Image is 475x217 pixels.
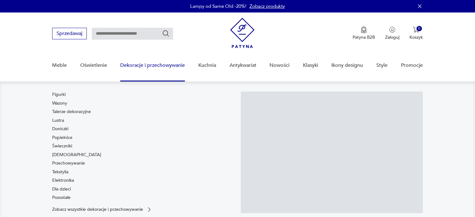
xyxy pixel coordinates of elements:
[52,160,85,166] a: Przechowywanie
[385,27,399,40] button: Zaloguj
[331,53,363,77] a: Ikony designu
[409,27,423,40] button: 0Koszyk
[52,100,67,106] a: Wazony
[230,18,255,48] img: Patyna - sklep z meblami i dekoracjami vintage
[52,195,71,201] a: Pozostałe
[52,135,72,141] a: Popielnice
[52,32,87,36] a: Sprzedawaj
[353,34,375,40] p: Patyna B2B
[52,28,87,39] button: Sprzedawaj
[353,27,375,40] button: Patyna B2B
[52,186,71,192] a: Dla dzieci
[52,109,91,115] a: Talerze dekoracyjne
[198,53,216,77] a: Kuchnia
[409,34,423,40] p: Koszyk
[376,53,388,77] a: Style
[270,53,289,77] a: Nowości
[162,30,170,37] button: Szukaj
[80,53,107,77] a: Oświetlenie
[52,152,101,158] a: [DEMOGRAPHIC_DATA]
[52,177,74,184] a: Elektronika
[385,34,399,40] p: Zaloguj
[52,126,68,132] a: Doniczki
[303,53,318,77] a: Klasyki
[52,143,72,149] a: Świeczniki
[361,27,367,33] img: Ikona medalu
[389,27,395,33] img: Ikonka użytkownika
[250,3,285,9] a: Zobacz produkty
[52,207,143,211] p: Zobacz wszystkie dekoracje i przechowywanie
[52,53,67,77] a: Meble
[52,91,66,98] a: Figurki
[52,117,64,124] a: Lustra
[52,206,152,213] a: Zobacz wszystkie dekoracje i przechowywanie
[52,169,68,175] a: Tekstylia
[353,27,375,40] a: Ikona medaluPatyna B2B
[190,3,246,9] p: Lampy od Same Old -20%!
[417,26,422,31] div: 0
[401,53,423,77] a: Promocje
[230,53,256,77] a: Antykwariat
[120,53,185,77] a: Dekoracje i przechowywanie
[413,27,419,33] img: Ikona koszyka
